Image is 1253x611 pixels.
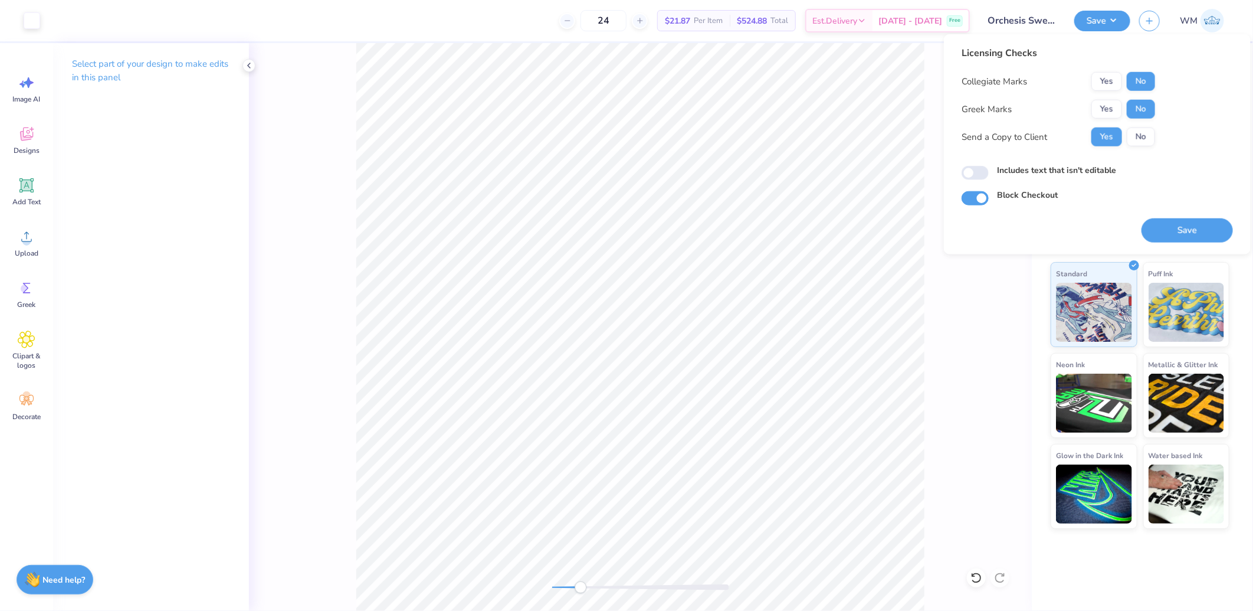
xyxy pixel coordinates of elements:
span: Greek [18,300,36,309]
span: Per Item [694,15,723,27]
img: Neon Ink [1056,374,1132,433]
button: Yes [1091,72,1122,91]
span: Add Text [12,197,41,207]
div: Send a Copy to Client [962,130,1047,144]
span: $524.88 [737,15,767,27]
input: Untitled Design [979,9,1065,32]
span: Upload [15,249,38,258]
img: Wilfredo Manabat [1200,9,1224,32]
input: – – [580,10,626,31]
img: Metallic & Glitter Ink [1149,374,1225,433]
p: Select part of your design to make edits in this panel [72,57,230,84]
button: No [1127,100,1155,119]
span: Image AI [13,94,41,104]
button: No [1127,72,1155,91]
span: Decorate [12,412,41,422]
a: WM [1175,9,1229,32]
span: Metallic & Glitter Ink [1149,358,1218,371]
button: Save [1142,218,1233,243]
span: Est. Delivery [812,15,857,27]
div: Greek Marks [962,103,1012,116]
label: Includes text that isn't editable [997,164,1116,177]
img: Puff Ink [1149,283,1225,342]
img: Glow in the Dark Ink [1056,465,1132,524]
label: Block Checkout [997,189,1058,201]
img: Standard [1056,283,1132,342]
span: Puff Ink [1149,267,1173,280]
div: Collegiate Marks [962,75,1027,89]
div: Accessibility label [575,581,586,593]
div: Licensing Checks [962,46,1155,60]
button: Save [1074,11,1130,31]
button: Yes [1091,100,1122,119]
span: Neon Ink [1056,358,1085,371]
span: Free [949,17,960,25]
span: Total [770,15,788,27]
span: [DATE] - [DATE] [878,15,942,27]
span: WM [1180,14,1198,28]
button: No [1127,128,1155,146]
span: Glow in the Dark Ink [1056,449,1123,462]
button: Yes [1091,128,1122,146]
span: Designs [14,146,40,155]
span: Clipart & logos [7,351,46,370]
span: $21.87 [665,15,690,27]
img: Water based Ink [1149,465,1225,524]
span: Standard [1056,267,1087,280]
span: Water based Ink [1149,449,1203,462]
strong: Need help? [43,574,86,586]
